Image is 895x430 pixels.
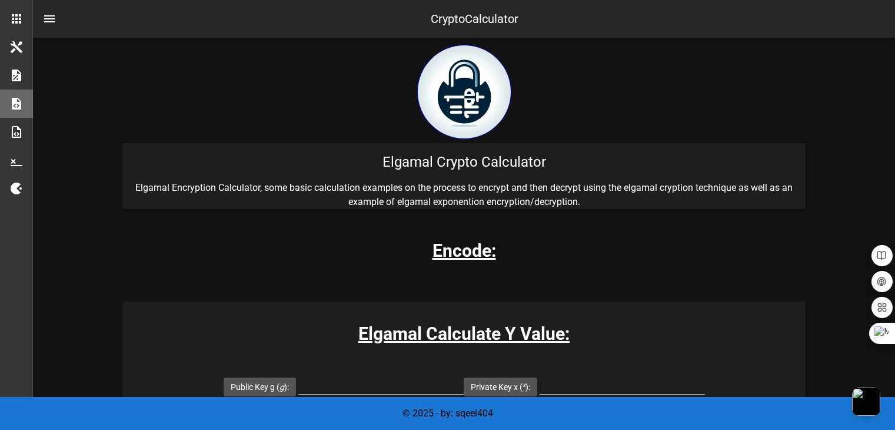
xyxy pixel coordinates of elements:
[523,381,525,389] sup: x
[122,181,806,209] p: Elgamal Encryption Calculator, some basic calculation examples on the process to encrypt and then...
[231,381,289,393] label: Public Key g ( ):
[417,45,511,139] img: encryption logo
[280,382,284,392] i: g
[471,381,530,393] label: Private Key x ( ):
[432,237,496,264] h3: Encode:
[431,10,518,28] div: CryptoCalculator
[35,5,64,33] button: nav-menu-toggle
[402,408,493,419] span: © 2025 - by: sqeel404
[122,320,806,347] h3: Elgamal Calculate Y Value:
[122,143,806,181] div: Elgamal Crypto Calculator
[417,130,511,141] a: home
